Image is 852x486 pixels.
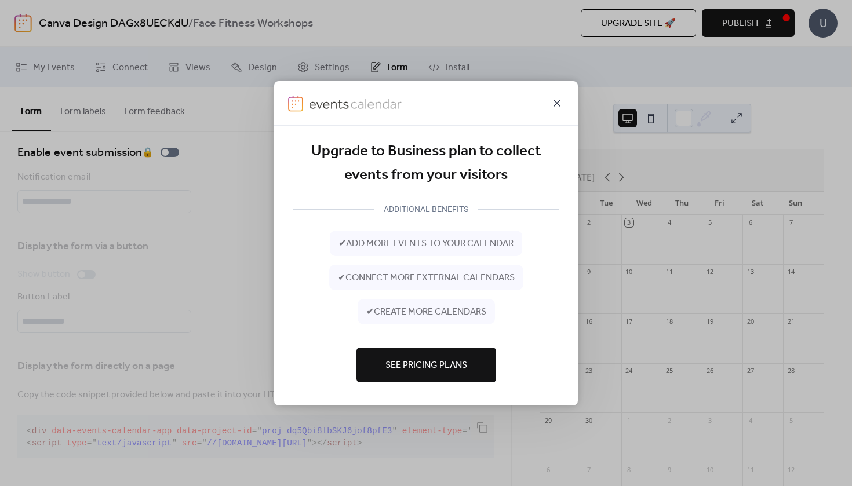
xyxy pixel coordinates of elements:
[374,202,478,216] div: ADDITIONAL BENEFITS
[338,237,514,251] span: ✔ add more events to your calendar
[338,271,515,285] span: ✔ connect more external calendars
[293,139,559,187] div: Upgrade to Business plan to collect events from your visitors
[288,95,303,111] img: logo-icon
[366,305,486,319] span: ✔ create more calendars
[309,95,403,111] img: logo-type
[385,359,467,372] span: See Pricing Plans
[356,348,496,382] button: See Pricing Plans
